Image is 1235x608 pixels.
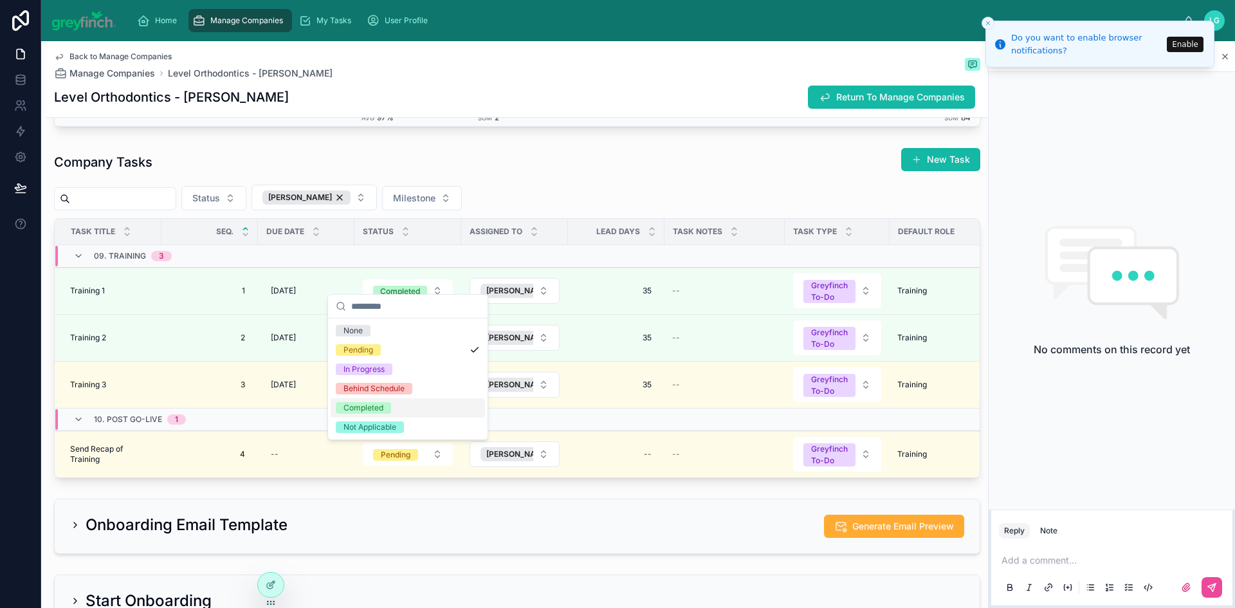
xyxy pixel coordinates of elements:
button: Select Button [181,186,246,210]
span: Training 3 [70,380,106,390]
span: [DATE] [271,333,296,343]
a: [DATE] [266,281,347,301]
span: 4 [174,449,245,459]
button: Unselect 57 [480,447,569,461]
h1: Level Orthodontics - [PERSON_NAME] [54,88,289,106]
a: Training 1 [70,286,154,296]
div: Not Applicable [343,421,396,433]
button: Note [1035,523,1063,539]
a: Manage Companies [188,9,292,32]
span: Lead Days [596,226,640,237]
span: Training [897,380,927,390]
a: Select Button [792,320,882,356]
div: -- [644,449,652,459]
span: Task Notes [673,226,722,237]
h2: Onboarding Email Template [86,515,288,535]
div: -- [271,449,279,459]
div: 3 [159,251,164,261]
a: Select Button [362,279,453,303]
span: 09. Training [94,251,146,261]
span: Home [155,15,177,26]
a: 2 [169,327,250,348]
button: New Task [901,148,980,171]
a: Select Button [469,371,560,398]
button: Select Button [470,441,560,467]
button: Select Button [363,443,453,466]
button: Select Button [470,325,560,351]
div: Pending [381,449,410,461]
a: Training [897,333,978,343]
span: Default Role [898,226,955,237]
span: -- [672,333,680,343]
h1: Company Tasks [54,153,152,171]
button: Select Button [793,320,881,355]
span: -- [672,449,680,459]
span: Milestone [393,192,435,205]
div: Pending [343,344,373,356]
img: App logo [51,10,116,31]
div: Behind Schedule [343,383,405,394]
a: Training 3 [70,380,154,390]
button: Select Button [793,367,881,402]
a: Back to Manage Companies [54,51,172,62]
span: [PERSON_NAME] [486,449,550,459]
span: -- [672,286,680,296]
a: 35 [576,327,657,348]
span: Back to Manage Companies [69,51,172,62]
a: 4 [169,444,250,465]
button: Select Button [252,185,377,210]
a: Training [897,449,978,459]
span: Seq. [216,226,233,237]
span: Send Recap of Training [70,444,154,465]
div: Greyfinch To-Do [811,443,848,466]
a: Training [897,286,978,296]
span: Manage Companies [210,15,283,26]
button: Generate Email Preview [824,515,964,538]
span: Status [192,192,220,205]
div: In Progress [343,364,385,375]
span: [PERSON_NAME] [486,380,550,390]
a: -- [672,449,777,459]
a: Select Button [792,436,882,472]
button: Unselect 57 [480,331,569,345]
button: Return To Manage Companies [808,86,975,109]
a: My Tasks [295,9,360,32]
div: None [343,325,363,336]
a: [DATE] [266,327,347,348]
span: [PERSON_NAME] [268,192,332,203]
a: 3 [169,374,250,395]
span: -- [672,380,680,390]
button: Close toast [982,17,994,30]
div: Note [1040,526,1057,536]
a: -- [266,444,347,465]
span: Training 2 [70,333,106,343]
a: Select Button [469,277,560,304]
span: Return To Manage Companies [836,91,965,104]
div: 1 [175,414,178,425]
span: My Tasks [316,15,351,26]
span: LG [1209,15,1220,26]
a: Select Button [792,273,882,309]
span: Training [897,286,927,296]
span: Level Orthodontics - [PERSON_NAME] [168,67,333,80]
div: Completed [343,402,383,414]
button: Select Button [793,437,881,472]
a: 35 [576,281,657,301]
span: [DATE] [271,286,296,296]
div: Greyfinch To-Do [811,374,848,397]
button: Select Button [470,278,560,304]
span: [DATE] [271,380,296,390]
a: Select Button [792,367,882,403]
span: Manage Companies [69,67,155,80]
button: Select Button [382,186,462,210]
span: User Profile [385,15,428,26]
h2: No comments on this record yet [1034,342,1190,357]
span: 3 [174,380,245,390]
span: Task Title [71,226,115,237]
span: Training [897,449,927,459]
span: Training 1 [70,286,105,296]
div: Suggestions [328,318,488,439]
button: Select Button [363,279,453,302]
button: Select Button [793,273,881,308]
